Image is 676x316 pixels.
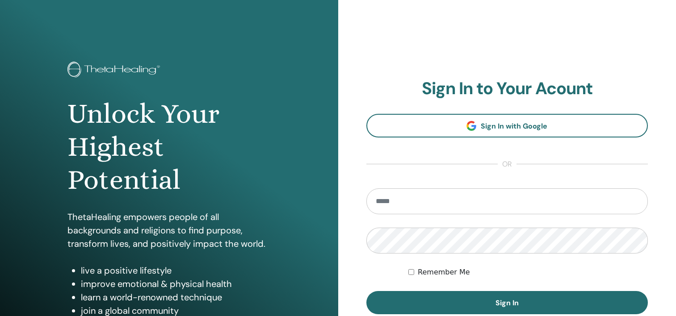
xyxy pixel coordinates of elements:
[418,267,470,278] label: Remember Me
[498,159,516,170] span: or
[67,210,270,250] p: ThetaHealing empowers people of all backgrounds and religions to find purpose, transform lives, a...
[408,267,648,278] div: Keep me authenticated indefinitely or until I manually logout
[481,121,547,131] span: Sign In with Google
[81,291,270,304] li: learn a world-renowned technique
[495,298,519,308] span: Sign In
[81,277,270,291] li: improve emotional & physical health
[67,97,270,197] h1: Unlock Your Highest Potential
[366,79,648,99] h2: Sign In to Your Acount
[81,264,270,277] li: live a positive lifestyle
[366,114,648,137] a: Sign In with Google
[366,291,648,314] button: Sign In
